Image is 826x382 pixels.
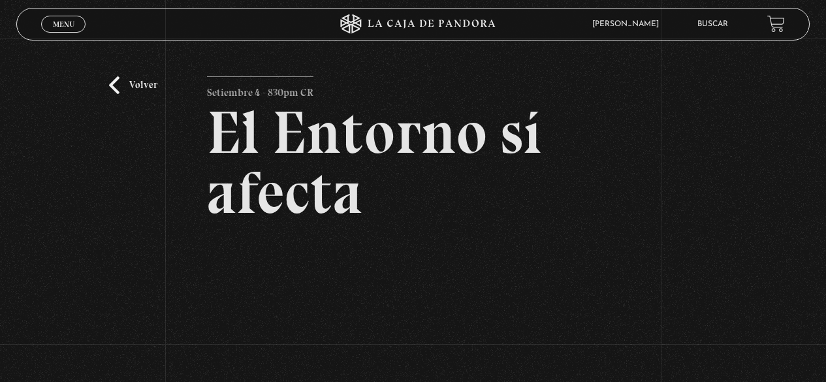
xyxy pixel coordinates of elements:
a: Buscar [697,20,728,28]
p: Setiembre 4 - 830pm CR [207,76,313,103]
a: Volver [109,76,157,94]
span: Menu [53,20,74,28]
span: Cerrar [48,31,79,40]
span: [PERSON_NAME] [586,20,672,28]
a: View your shopping cart [767,15,785,33]
h2: El Entorno sí afecta [207,103,619,223]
